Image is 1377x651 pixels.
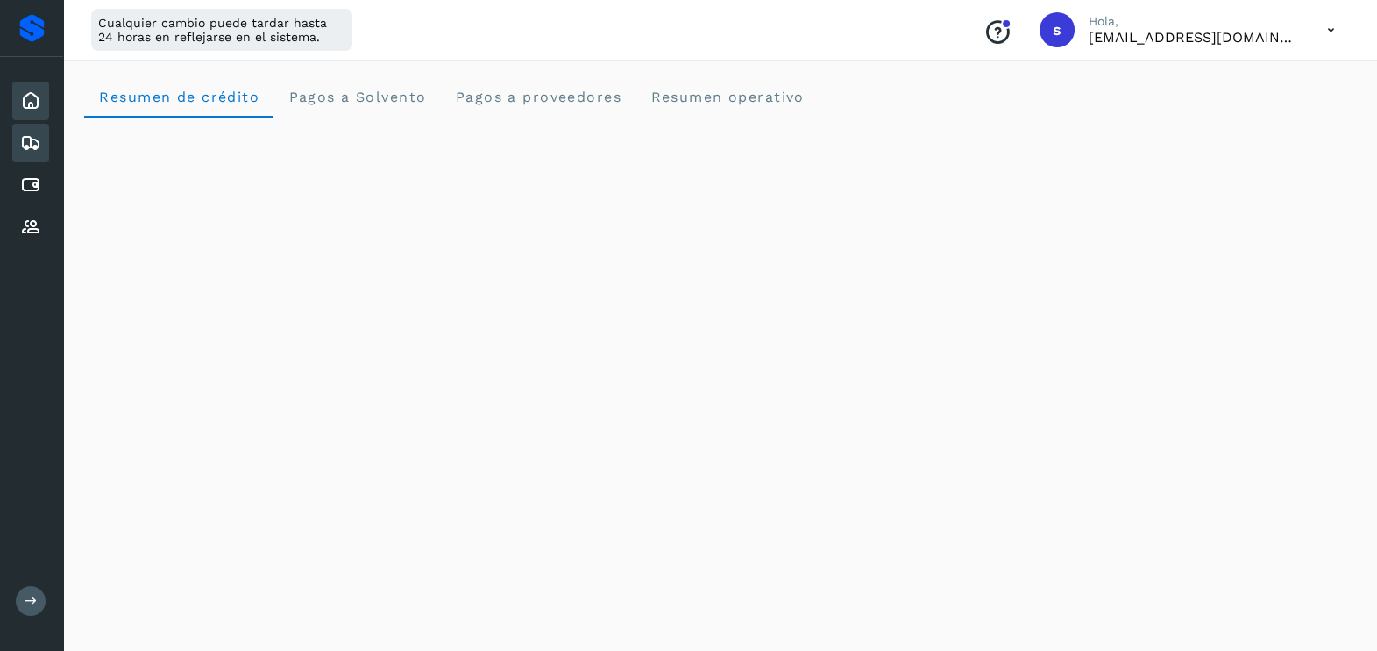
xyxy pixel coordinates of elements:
p: Hola, [1089,14,1299,29]
p: smedina@niagarawater.com [1089,29,1299,46]
div: Cualquier cambio puede tardar hasta 24 horas en reflejarse en el sistema. [91,9,352,51]
span: Pagos a proveedores [454,89,621,105]
div: Proveedores [12,208,49,247]
span: Resumen de crédito [98,89,259,105]
span: Resumen operativo [649,89,805,105]
div: Inicio [12,82,49,120]
span: Pagos a Solvento [287,89,426,105]
div: Cuentas por pagar [12,166,49,204]
div: Embarques [12,124,49,162]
